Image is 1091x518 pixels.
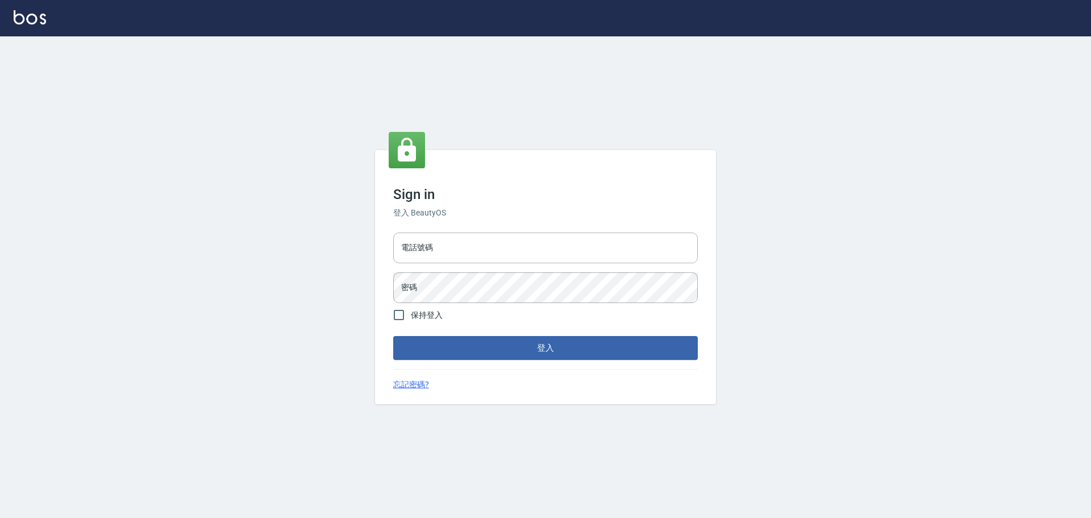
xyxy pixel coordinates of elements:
h6: 登入 BeautyOS [393,207,698,219]
button: 登入 [393,336,698,360]
span: 保持登入 [411,309,443,321]
img: Logo [14,10,46,24]
h3: Sign in [393,187,698,202]
a: 忘記密碼? [393,379,429,391]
